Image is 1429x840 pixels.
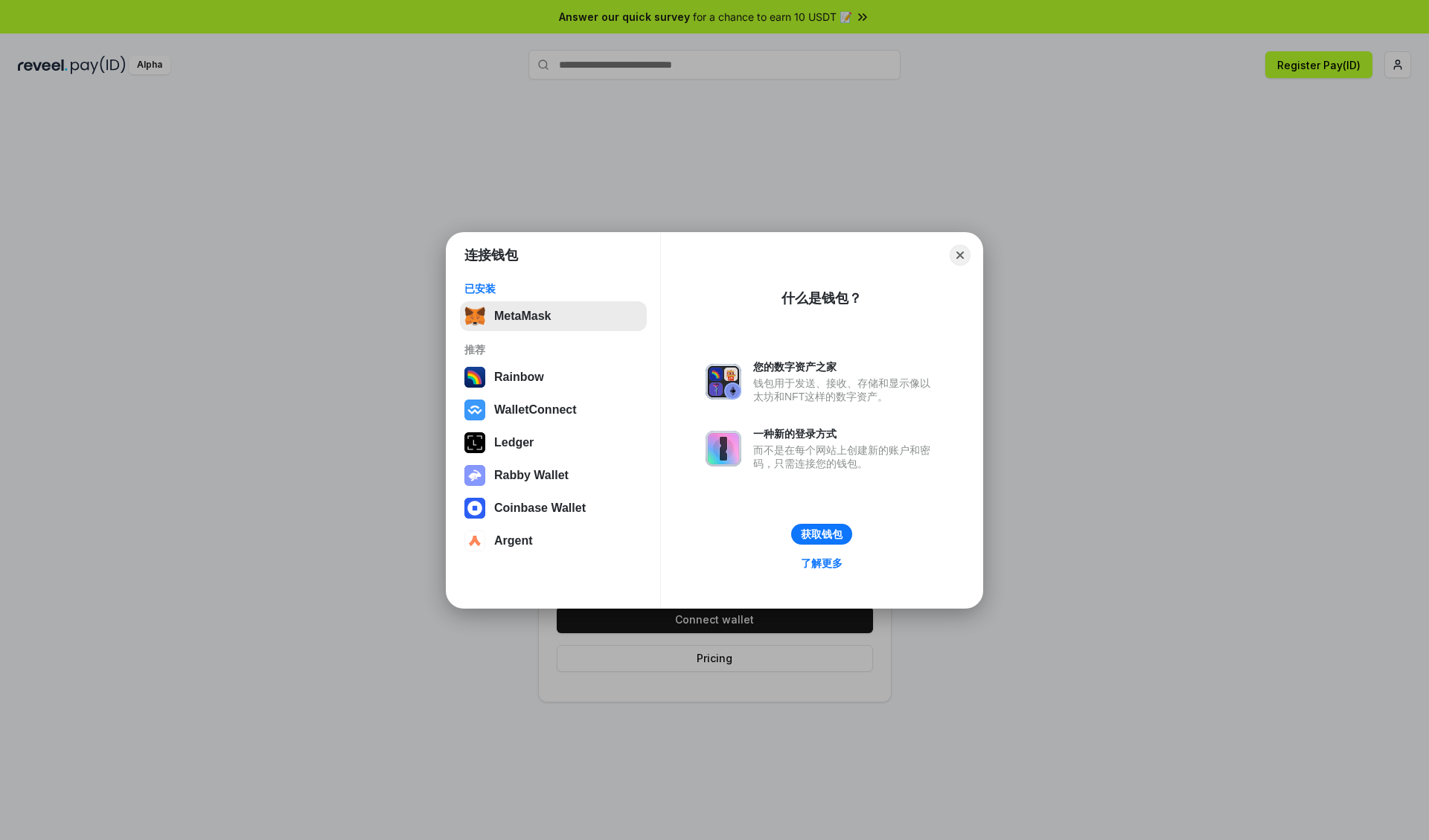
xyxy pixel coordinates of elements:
[460,493,647,523] button: Coinbase Wallet
[460,301,647,331] button: MetaMask
[753,360,938,373] div: 您的数字资产之家
[950,245,971,266] button: Close
[464,465,485,486] img: svg+xml,%3Csvg%20xmlns%3D%22http%3A%2F%2Fwww.w3.org%2F2000%2Fsvg%22%20fill%3D%22none%22%20viewBox...
[494,436,534,449] div: Ledger
[464,530,485,551] img: svg+xml,%3Csvg%20width%3D%2228%22%20height%3D%2228%22%20viewBox%3D%220%200%2028%2028%22%20fill%3D...
[464,306,485,327] img: svg+xml,%3Csvg%20fill%3D%22none%22%20height%3D%2233%22%20viewBox%3D%220%200%2035%2033%22%20width%...
[494,534,533,548] div: Argent
[460,362,647,392] button: Rainbow
[464,367,485,388] img: svg+xml,%3Csvg%20width%3D%22120%22%20height%3D%22120%22%20viewBox%3D%220%200%20120%20120%22%20fil...
[801,557,843,570] div: 了解更多
[464,498,485,519] img: svg+xml,%3Csvg%20width%3D%2228%22%20height%3D%2228%22%20viewBox%3D%220%200%2028%2028%22%20fill%3D...
[494,403,577,417] div: WalletConnect
[792,554,851,573] a: 了解更多
[460,526,647,556] button: Argent
[460,461,647,490] button: Rabby Wallet
[801,528,843,541] div: 获取钱包
[464,246,518,264] h1: 连接钱包
[753,427,938,440] div: 一种新的登录方式
[494,501,586,515] div: Coinbase Wallet
[464,343,642,356] div: 推荐
[494,371,544,384] div: Rainbow
[464,282,642,295] div: 已安装
[706,431,741,467] img: svg+xml,%3Csvg%20xmlns%3D%22http%3A%2F%2Fwww.w3.org%2F2000%2Fsvg%22%20fill%3D%22none%22%20viewBox...
[753,443,938,470] div: 而不是在每个网站上创建新的账户和密码，只需连接您的钱包。
[494,310,551,323] div: MetaMask
[781,289,862,307] div: 什么是钱包？
[464,432,485,453] img: svg+xml,%3Csvg%20xmlns%3D%22http%3A%2F%2Fwww.w3.org%2F2000%2Fsvg%22%20width%3D%2228%22%20height%3...
[791,524,852,545] button: 获取钱包
[460,428,647,458] button: Ledger
[464,400,485,420] img: svg+xml,%3Csvg%20width%3D%2228%22%20height%3D%2228%22%20viewBox%3D%220%200%2028%2028%22%20fill%3D...
[460,395,647,425] button: WalletConnect
[706,364,741,400] img: svg+xml,%3Csvg%20xmlns%3D%22http%3A%2F%2Fwww.w3.org%2F2000%2Fsvg%22%20fill%3D%22none%22%20viewBox...
[753,376,938,403] div: 钱包用于发送、接收、存储和显示像以太坊和NFT这样的数字资产。
[494,469,569,482] div: Rabby Wallet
